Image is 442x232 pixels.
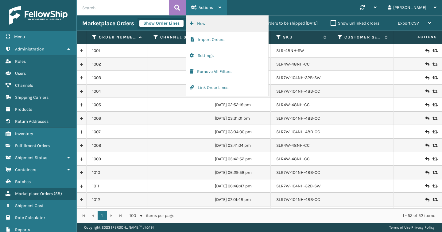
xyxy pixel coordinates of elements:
[99,34,136,40] label: Order Number
[411,225,435,230] a: Privacy Policy
[15,131,33,136] span: Inventory
[15,95,48,100] span: Shipping Carriers
[209,98,271,112] td: [DATE] 02:52:19 pm
[209,112,271,125] td: [DATE] 03:31:01 pm
[15,179,31,184] span: Batches
[425,129,429,135] i: Create Return Label
[398,32,441,42] span: Actions
[425,170,429,176] i: Create Return Label
[186,80,268,96] button: Link Order Lines
[15,119,48,124] span: Return Addresses
[276,48,304,53] a: SLR-48NH-SW
[209,179,271,193] td: [DATE] 06:48:47 pm
[425,75,429,81] i: Create Return Label
[15,155,47,160] span: Shipment Status
[432,116,436,121] i: Replace
[92,170,100,176] a: 1010
[344,34,382,40] label: Customer Service Order Number
[432,184,436,188] i: Replace
[54,191,62,196] span: ( 58 )
[15,83,33,88] span: Channels
[425,115,429,122] i: Create Return Label
[425,88,429,94] i: Create Return Label
[276,183,321,189] a: SLR7W-104NH-32B-SW
[276,143,310,148] a: SLR4W-48NH-CC
[425,183,429,189] i: Create Return Label
[432,198,436,202] i: Replace
[92,88,101,94] a: 1004
[92,102,101,108] a: 1005
[398,21,419,26] span: Export CSV
[15,191,53,196] span: Marketplace Orders
[209,206,271,220] td: [DATE] 07:15:26 pm
[15,107,32,112] span: Products
[276,62,310,67] a: SLR4W-48NH-CC
[432,157,436,161] i: Replace
[432,76,436,80] i: Replace
[425,156,429,162] i: Create Return Label
[92,115,101,122] a: 1006
[92,48,100,54] a: 1001
[186,16,268,32] button: New
[15,59,26,64] span: Roles
[425,102,429,108] i: Create Return Label
[15,143,50,148] span: Fulfillment Orders
[15,46,44,52] span: Administration
[15,167,36,172] span: Containers
[276,89,320,94] a: SLR7W-104NH-48B-CC
[199,5,213,10] span: Actions
[186,32,268,48] button: Import Orders
[425,197,429,203] i: Create Return Label
[425,142,429,149] i: Create Return Label
[432,49,436,53] i: Replace
[14,34,25,39] span: Menu
[432,130,436,134] i: Replace
[186,64,268,80] button: Remove All Filters
[15,215,45,220] span: Rate Calculator
[432,62,436,66] i: Replace
[331,21,379,26] label: Show unlinked orders
[92,75,101,81] a: 1003
[432,170,436,175] i: Replace
[276,75,321,80] a: SLR7W-104NH-32B-SW
[425,61,429,67] i: Create Return Label
[276,102,310,107] a: SLR4W-48NH-CC
[389,223,435,232] div: |
[276,170,320,175] a: SLR7W-104NH-48B-CC
[92,129,101,135] a: 1007
[82,20,134,27] h3: Marketplace Orders
[92,61,101,67] a: 1002
[92,142,101,149] a: 1008
[209,193,271,206] td: [DATE] 07:01:48 pm
[276,116,320,121] a: SLR7W-104NH-48B-CC
[209,152,271,166] td: [DATE] 05:42:52 pm
[258,21,318,26] label: Orders to be shipped [DATE]
[15,71,26,76] span: Users
[276,129,320,134] a: SLR7W-104NH-48B-CC
[130,213,139,219] span: 100
[15,203,44,208] span: Shipment Cost
[209,166,271,179] td: [DATE] 06:29:56 pm
[425,48,429,54] i: Create Return Label
[130,211,174,220] span: items per page
[283,34,320,40] label: SKU
[183,213,435,219] div: 1 - 52 of 52 items
[276,156,310,162] a: SLR4W-48NH-CC
[92,183,99,189] a: 1011
[389,225,410,230] a: Terms of Use
[432,143,436,148] i: Replace
[209,139,271,152] td: [DATE] 03:41:04 pm
[92,156,101,162] a: 1009
[186,48,268,64] button: Settings
[9,6,68,25] img: logo
[98,211,107,220] a: 1
[84,223,154,232] p: Copyright 2023 [PERSON_NAME]™ v 1.0.191
[183,20,242,27] button: Show Fulfillment Orders
[432,89,436,94] i: Replace
[209,125,271,139] td: [DATE] 03:34:00 pm
[160,34,197,40] label: Channel Source
[92,197,100,203] a: 1012
[139,20,184,27] button: Show Order Lines
[432,103,436,107] i: Replace
[276,197,320,202] a: SLR7W-104NH-48B-CC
